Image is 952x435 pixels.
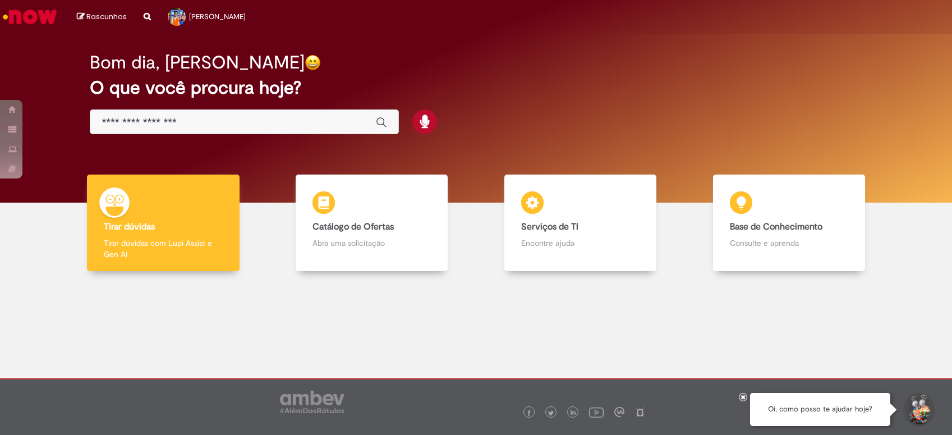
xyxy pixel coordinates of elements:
span: [PERSON_NAME] [189,12,246,21]
b: Tirar dúvidas [104,221,155,232]
b: Serviços de TI [521,221,578,232]
img: logo_footer_facebook.png [526,410,532,416]
h2: Bom dia, [PERSON_NAME] [90,53,305,72]
img: logo_footer_ambev_rotulo_gray.png [280,391,344,413]
b: Catálogo de Ofertas [312,221,394,232]
img: logo_footer_naosei.png [635,407,645,417]
p: Abra uma solicitação [312,237,431,249]
a: Serviços de TI Encontre ajuda [476,175,685,272]
span: Rascunhos [86,11,127,22]
p: Encontre ajuda [521,237,640,249]
div: Oi, como posso te ajudar hoje? [750,393,890,426]
img: logo_footer_linkedin.png [571,410,576,416]
a: Rascunhos [77,12,127,22]
p: Tirar dúvidas com Lupi Assist e Gen Ai [104,237,222,260]
b: Base de Conhecimento [730,221,822,232]
img: logo_footer_workplace.png [614,407,624,417]
img: happy-face.png [305,54,321,71]
img: logo_footer_youtube.png [589,405,604,419]
img: ServiceNow [1,6,59,28]
a: Tirar dúvidas Tirar dúvidas com Lupi Assist e Gen Ai [59,175,268,272]
button: Iniciar Conversa de Suporte [902,393,935,427]
a: Base de Conhecimento Consulte e aprenda [684,175,893,272]
h2: O que você procura hoje? [90,78,862,98]
p: Consulte e aprenda [730,237,848,249]
a: Catálogo de Ofertas Abra uma solicitação [268,175,476,272]
img: logo_footer_twitter.png [548,410,554,416]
